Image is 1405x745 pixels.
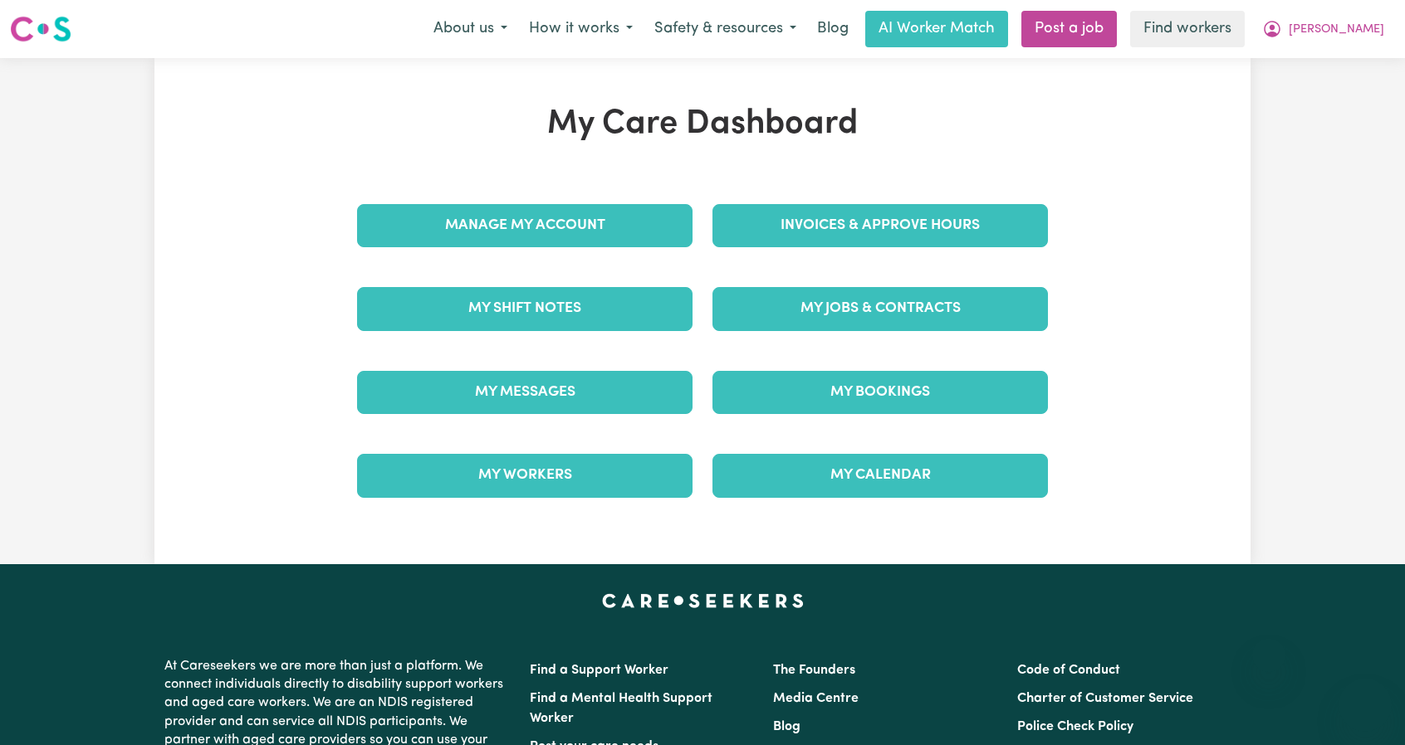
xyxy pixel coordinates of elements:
a: Blog [773,720,800,733]
button: How it works [518,12,644,46]
a: Find a Mental Health Support Worker [530,692,712,725]
a: Find a Support Worker [530,664,668,677]
a: Find workers [1130,11,1245,47]
a: My Bookings [712,371,1048,414]
a: Careseekers logo [10,10,71,48]
iframe: Button to launch messaging window [1339,679,1392,732]
a: Manage My Account [357,204,693,247]
a: My Jobs & Contracts [712,287,1048,330]
a: Charter of Customer Service [1017,692,1193,705]
a: My Calendar [712,454,1048,497]
a: Media Centre [773,692,859,705]
a: Code of Conduct [1017,664,1120,677]
a: Careseekers home page [602,594,804,607]
button: Safety & resources [644,12,807,46]
a: Invoices & Approve Hours [712,204,1048,247]
span: [PERSON_NAME] [1289,21,1384,39]
a: Blog [807,11,859,47]
a: Post a job [1021,11,1117,47]
a: The Founders [773,664,855,677]
a: AI Worker Match [865,11,1008,47]
a: My Shift Notes [357,287,693,330]
h1: My Care Dashboard [347,105,1058,144]
a: My Workers [357,454,693,497]
button: My Account [1251,12,1395,46]
iframe: Close message [1252,639,1285,672]
a: Police Check Policy [1017,720,1133,733]
button: About us [423,12,518,46]
img: Careseekers logo [10,14,71,44]
a: My Messages [357,371,693,414]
